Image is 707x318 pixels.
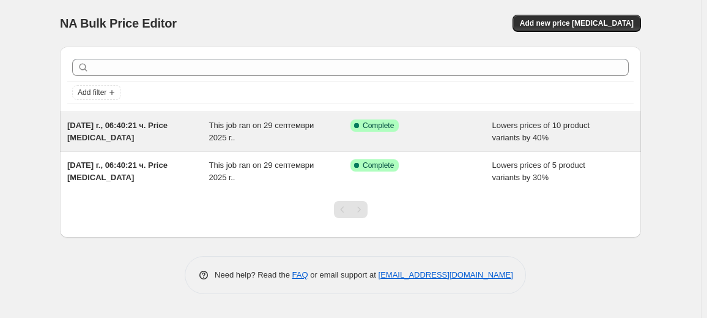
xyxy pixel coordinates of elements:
button: Add new price [MEDICAL_DATA] [513,15,641,32]
span: Lowers prices of 10 product variants by 40% [492,121,590,142]
span: Lowers prices of 5 product variants by 30% [492,161,585,182]
a: FAQ [292,270,308,279]
span: NA Bulk Price Editor [60,17,177,30]
a: [EMAIL_ADDRESS][DOMAIN_NAME] [379,270,513,279]
button: Add filter [72,85,121,100]
nav: Pagination [334,201,368,218]
span: This job ran on 29 септември 2025 г.. [209,161,314,182]
span: Complete [363,121,394,131]
span: Add filter [78,88,106,97]
span: This job ran on 29 септември 2025 г.. [209,121,314,142]
span: Add new price [MEDICAL_DATA] [520,18,634,28]
span: or email support at [308,270,379,279]
span: Complete [363,161,394,170]
span: [DATE] г., 06:40:21 ч. Price [MEDICAL_DATA] [67,121,168,142]
span: [DATE] г., 06:40:21 ч. Price [MEDICAL_DATA] [67,161,168,182]
span: Need help? Read the [215,270,292,279]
